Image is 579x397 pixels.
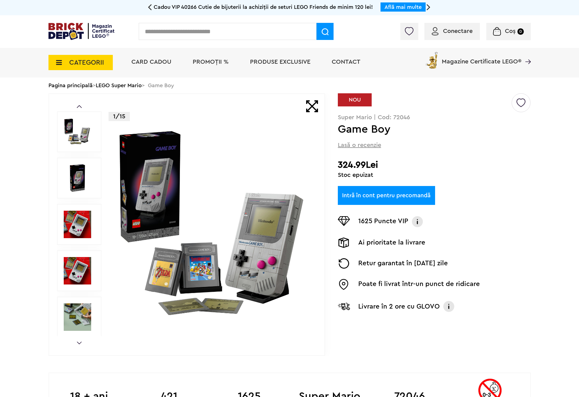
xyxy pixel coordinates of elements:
p: 1/15 [109,112,130,121]
img: Info VIP [411,216,424,227]
p: 1625 Puncte VIP [358,216,408,227]
p: Retur garantat în [DATE] zile [358,258,448,269]
img: Game Boy LEGO 72046 [64,211,91,238]
img: Livrare Glovo [338,302,350,310]
img: Info livrare cu GLOVO [443,300,455,313]
a: Pagina principală [48,83,93,88]
span: CATEGORII [69,59,104,66]
a: Află mai multe [384,4,422,10]
a: Conectare [432,28,473,34]
span: Coș [505,28,516,34]
a: Contact [332,59,360,65]
a: Produse exclusive [250,59,310,65]
img: Returnare [338,258,350,269]
small: 0 [517,28,524,35]
a: Magazine Certificate LEGO® [521,51,531,57]
a: PROMOȚII % [193,59,229,65]
h2: 324.99Lei [338,159,531,170]
a: Card Cadou [131,59,171,65]
div: NOU [338,93,372,106]
p: Poate fi livrat într-un punct de ridicare [358,279,480,290]
img: Easybox [338,279,350,290]
h1: Game Boy [338,124,511,135]
span: Magazine Certificate LEGO® [442,51,521,65]
a: Next [77,342,82,344]
div: > > Game Boy [48,77,531,93]
p: Super Mario | Cod: 72046 [338,114,531,120]
img: Seturi Lego Game Boy [64,257,91,284]
a: Prev [77,105,82,108]
p: Livrare în 2 ore cu GLOVO [358,302,440,311]
img: Game Boy [64,164,91,192]
a: LEGO Super Mario [96,83,142,88]
span: Lasă o recenzie [338,141,381,149]
p: Ai prioritate la livrare [358,238,425,248]
img: Game Boy [115,126,311,323]
span: Conectare [443,28,473,34]
span: Cadou VIP 40266 Cutie de bijuterii la achiziții de seturi LEGO Friends de minim 120 lei! [154,4,373,10]
img: Game Boy [64,118,91,145]
img: Puncte VIP [338,216,350,226]
img: LEGO Super Mario Game Boy [64,303,91,331]
img: Livrare [338,238,350,248]
div: Stoc epuizat [338,172,531,178]
a: Intră în cont pentru precomandă [338,186,435,205]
